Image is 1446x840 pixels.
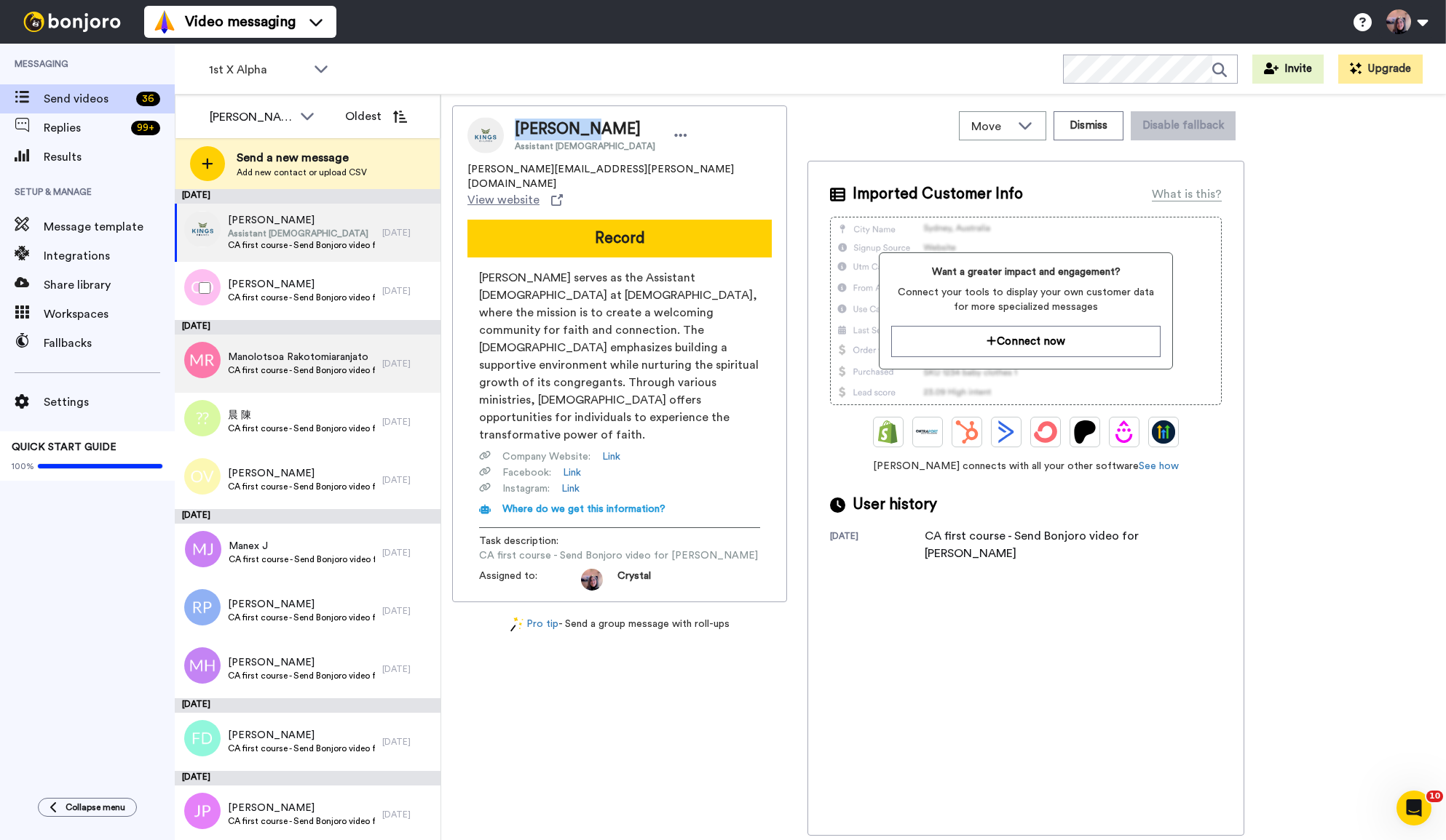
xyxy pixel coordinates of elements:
[44,276,175,294] span: Share library
[334,102,418,131] button: Oldest
[515,140,655,152] span: Assistant [DEMOGRAPHIC_DATA]
[44,90,130,108] span: Send videos
[228,239,375,251] span: CA first course - Send Bonjoro video for [PERSON_NAME]
[12,460,34,472] span: 100%
[228,481,375,492] span: CA first course - Send Bonjoro video for [PERSON_NAME]
[44,247,175,265] span: Integrations
[467,117,504,153] img: Image of Tom Mason
[175,189,440,204] div: [DATE]
[184,720,221,756] img: fd.png
[510,617,524,632] img: magic-wand.svg
[184,342,221,378] img: mr.png
[467,191,563,209] a: View website
[382,285,433,297] div: [DATE]
[602,449,620,464] a: Link
[891,285,1160,314] span: Connect your tools to display your own customer data for more specialized messages
[228,408,375,423] span: 晨 陳
[228,466,375,481] span: [PERSON_NAME]
[467,162,772,191] span: [PERSON_NAME][EMAIL_ADDRESS][PERSON_NAME][DOMAIN_NAME]
[467,191,540,209] span: View website
[175,320,440,335] div: [DATE]
[44,119,125,137] span: Replies
[382,416,433,428] div: [DATE]
[502,481,550,496] span: Instagram :
[210,108,293,126] div: [PERSON_NAME]
[228,277,375,292] span: [PERSON_NAME]
[1034,420,1057,444] img: ConvertKit
[916,420,939,444] img: Ontraport
[452,617,787,632] div: - Send a group message with roll-ups
[561,481,580,496] a: Link
[17,12,127,32] img: bj-logo-header-white.svg
[830,530,925,562] div: [DATE]
[184,647,221,684] img: mh.png
[209,61,307,79] span: 1st X Alpha
[382,663,433,675] div: [DATE]
[228,213,375,228] span: [PERSON_NAME]
[228,728,375,743] span: [PERSON_NAME]
[925,527,1158,562] div: CA first course - Send Bonjoro video for [PERSON_NAME]
[228,743,375,754] span: CA first course - Send Bonjoro video for [PERSON_NAME]
[38,798,137,817] button: Collapse menu
[830,459,1222,473] span: [PERSON_NAME] connects with all your other software
[510,617,558,632] a: Pro tip
[185,12,296,32] span: Video messaging
[1113,420,1136,444] img: Drip
[563,465,581,480] a: Link
[479,548,758,563] span: CA first course - Send Bonjoro video for [PERSON_NAME]
[1252,55,1324,84] button: Invite
[1131,111,1236,140] button: Disable fallback
[382,605,433,617] div: [DATE]
[1139,461,1179,471] a: See how
[185,531,221,567] img: mj.png
[229,539,375,553] span: Manex J
[44,305,175,323] span: Workspaces
[891,326,1160,357] button: Connect now
[1426,791,1443,802] span: 10
[877,420,900,444] img: Shopify
[184,589,221,625] img: rp.png
[971,118,1011,135] span: Move
[581,569,603,591] img: AATXAJzJOH73C-cTNEnpyj0-A7Iu2-4VCODEFM2b96Y8=s96-c
[955,420,979,444] img: Hubspot
[237,167,367,178] span: Add new contact or upload CSV
[617,569,651,591] span: Crystal
[175,698,440,713] div: [DATE]
[44,335,175,352] span: Fallbacks
[382,809,433,820] div: [DATE]
[502,449,590,464] span: Company Website :
[228,423,375,434] span: CA first course - Send Bonjoro video for 晨 [PERSON_NAME]
[12,442,116,452] span: QUICK START GUIDE
[891,265,1160,279] span: Want a greater impact and engagement?
[175,771,440,785] div: [DATE]
[153,10,176,33] img: vm-color.svg
[228,670,375,681] span: CA first course - Send Bonjoro video for [PERSON_NAME]
[228,228,375,239] span: Assistant [DEMOGRAPHIC_DATA]
[228,292,375,303] span: CA first course - Send Bonjoro video for [PERSON_NAME]
[515,119,655,140] span: [PERSON_NAME]
[175,509,440,524] div: [DATE]
[228,612,375,623] span: CA first course - Send Bonjoro video for [PERSON_NAME]
[1073,420,1097,444] img: Patreon
[479,534,581,548] span: Task description :
[1396,791,1431,825] iframe: Intercom live chat
[502,465,551,480] span: Facebook :
[853,494,937,516] span: User history
[995,420,1018,444] img: ActiveCampaign
[382,358,433,369] div: [DATE]
[1054,111,1123,140] button: Dismiss
[44,393,175,411] span: Settings
[502,504,665,514] span: Where do we get this information?
[382,736,433,748] div: [DATE]
[228,815,375,827] span: CA first course - Send Bonjoro video for [PERSON_NAME]
[184,458,221,495] img: ov.png
[228,364,375,376] span: CA first course - Send Bonjoro video for [PERSON_NAME]
[44,148,175,166] span: Results
[382,547,433,559] div: [DATE]
[184,400,221,436] img: avatar
[66,801,125,813] span: Collapse menu
[136,92,160,106] div: 36
[1152,185,1222,203] div: What is this?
